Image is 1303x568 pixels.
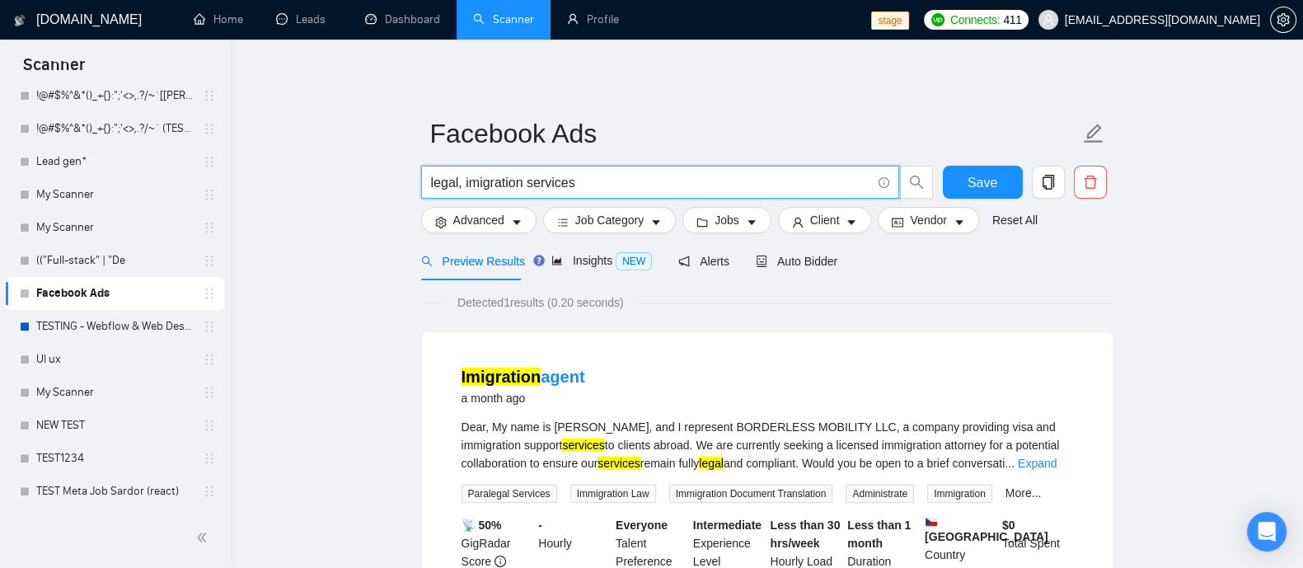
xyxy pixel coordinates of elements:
[462,368,541,386] mark: Imigration
[1083,123,1104,144] span: edit
[203,188,216,201] span: holder
[1032,166,1065,199] button: copy
[1005,486,1042,500] a: More...
[871,12,908,30] span: stage
[900,166,933,199] button: search
[36,376,193,409] a: My Scanner
[36,475,193,508] a: TEST Meta Job Sardor (react)
[968,172,997,193] span: Save
[532,253,546,268] div: Tooltip anchor
[36,211,193,244] a: My Scanner
[943,166,1023,199] button: Save
[954,216,965,228] span: caret-down
[650,216,662,228] span: caret-down
[203,386,216,399] span: holder
[810,211,840,229] span: Client
[1033,175,1064,190] span: copy
[203,221,216,234] span: holder
[892,216,903,228] span: idcard
[36,409,193,442] a: NEW TEST
[746,216,757,228] span: caret-down
[1043,14,1054,26] span: user
[36,178,193,211] a: My Scanner
[1270,13,1296,26] a: setting
[203,89,216,102] span: holder
[1247,512,1287,552] div: Open Intercom Messenger
[36,310,193,343] a: TESTING - Webflow & Web Designer
[551,254,652,267] span: Insights
[462,388,585,408] div: a month ago
[1002,519,1015,532] b: $ 0
[678,256,690,267] span: notification
[203,155,216,168] span: holder
[203,485,216,498] span: holder
[36,244,193,277] a: (("Full-stack" | "De
[10,53,98,87] span: Scanner
[538,519,542,532] b: -
[570,485,656,503] span: Immigration Law
[203,320,216,333] span: holder
[575,211,644,229] span: Job Category
[847,519,911,550] b: Less than 1 month
[1005,457,1015,470] span: ...
[1271,13,1296,26] span: setting
[693,519,762,532] b: Intermediate
[203,287,216,300] span: holder
[203,254,216,267] span: holder
[992,211,1038,229] a: Reset All
[927,485,992,503] span: Immigration
[950,11,1000,29] span: Connects:
[36,277,193,310] a: Facebook Ads
[846,485,914,503] span: Administrate
[421,256,433,267] span: search
[431,172,871,193] input: Search Freelance Jobs...
[616,252,652,270] span: NEW
[511,216,523,228] span: caret-down
[616,519,668,532] b: Everyone
[792,216,804,228] span: user
[696,216,708,228] span: folder
[699,457,724,470] mark: legal
[879,177,889,188] span: info-circle
[203,353,216,366] span: holder
[598,457,640,470] mark: services
[543,207,676,233] button: barsJob Categorycaret-down
[901,175,932,190] span: search
[36,112,193,145] a: !@#$%^&*()_+{}:";'<>,.?/~` (TEST Meta Job) [Laziza] [PERSON_NAME] - Lead
[1074,166,1107,199] button: delete
[203,122,216,135] span: holder
[435,216,447,228] span: setting
[462,519,502,532] b: 📡 50%
[756,255,837,268] span: Auto Bidder
[551,255,563,266] span: area-chart
[421,207,537,233] button: settingAdvancedcaret-down
[494,556,506,567] span: info-circle
[462,368,585,386] a: Imigrationagent
[1018,457,1057,470] a: Expand
[557,216,569,228] span: bars
[462,485,557,503] span: Paralegal Services
[203,452,216,465] span: holder
[1075,175,1106,190] span: delete
[36,79,193,112] a: !@#$%^&*()_+{}:";'<>,.?/~`[[PERSON_NAME]] [PERSON_NAME] - Upwork Bidder
[931,13,944,26] img: upwork-logo.png
[473,12,534,26] a: searchScanner
[462,418,1073,472] div: Dear, My name is [PERSON_NAME], and I represent BORDERLESS MOBILITY LLC, a company providing visa...
[14,7,26,34] img: logo
[925,516,1048,543] b: [GEOGRAPHIC_DATA]
[669,485,833,503] span: Immigration Document Translation
[926,516,937,528] img: 🇨🇿
[715,211,739,229] span: Jobs
[36,442,193,475] a: TEST1234
[846,216,857,228] span: caret-down
[365,12,440,26] a: dashboardDashboard
[1003,11,1021,29] span: 411
[562,439,604,452] mark: services
[678,255,729,268] span: Alerts
[36,145,193,178] a: Lead gen*
[276,12,332,26] a: messageLeads
[1270,7,1296,33] button: setting
[756,256,767,267] span: robot
[771,519,841,550] b: Less than 30 hrs/week
[778,207,872,233] button: userClientcaret-down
